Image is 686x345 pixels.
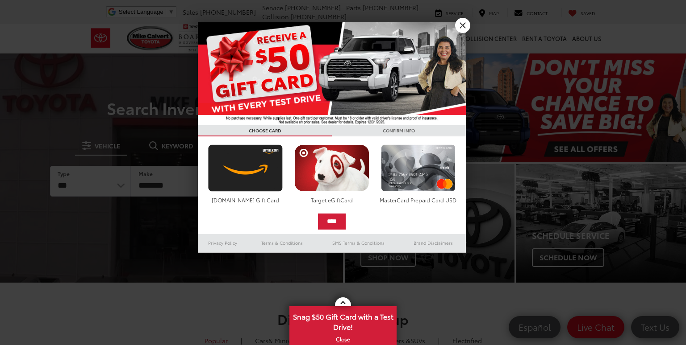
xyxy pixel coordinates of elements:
[248,238,316,248] a: Terms & Conditions
[198,238,248,248] a: Privacy Policy
[290,307,396,334] span: Snag $50 Gift Card with a Test Drive!
[206,144,285,192] img: amazoncard.png
[401,238,466,248] a: Brand Disclaimers
[198,22,466,125] img: 55838_top_625864.jpg
[292,196,371,204] div: Target eGiftCard
[316,238,401,248] a: SMS Terms & Conditions
[379,196,458,204] div: MasterCard Prepaid Card USD
[206,196,285,204] div: [DOMAIN_NAME] Gift Card
[198,125,332,136] h3: CHOOSE CARD
[379,144,458,192] img: mastercard.png
[292,144,371,192] img: targetcard.png
[332,125,466,136] h3: CONFIRM INFO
